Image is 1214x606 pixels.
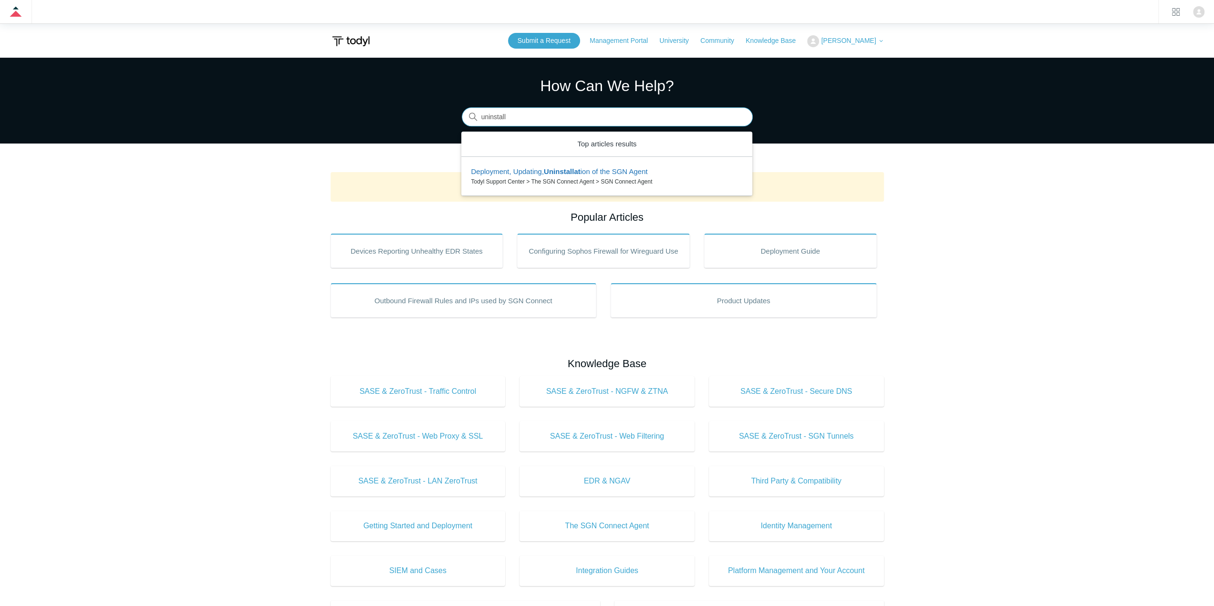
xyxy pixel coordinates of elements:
a: SASE & ZeroTrust - NGFW & ZTNA [519,376,695,407]
span: Platform Management and Your Account [723,565,870,576]
span: Getting Started and Deployment [345,520,491,532]
span: SASE & ZeroTrust - LAN ZeroTrust [345,475,491,487]
span: SASE & ZeroTrust - SGN Tunnels [723,431,870,442]
input: Search [462,108,753,127]
span: SASE & ZeroTrust - NGFW & ZTNA [534,386,680,397]
a: SASE & ZeroTrust - LAN ZeroTrust [331,466,506,496]
a: EDR & NGAV [519,466,695,496]
a: Devices Reporting Unhealthy EDR States [331,234,503,268]
span: Third Party & Compatibility [723,475,870,487]
span: SASE & ZeroTrust - Web Filtering [534,431,680,442]
a: The SGN Connect Agent [519,511,695,541]
span: Integration Guides [534,565,680,576]
a: Getting Started and Deployment [331,511,506,541]
h2: Knowledge Base [331,356,884,371]
a: Deployment Guide [704,234,877,268]
a: Identity Management [709,511,884,541]
zd-autocomplete-breadcrumbs-multibrand: Todyl Support Center > The SGN Connect Agent > SGN Connect Agent [471,177,743,186]
a: Management Portal [590,36,657,46]
zd-autocomplete-title-multibrand: Suggested result 1 Deployment, Updating, Uninstallation of the SGN Agent [471,167,647,177]
a: Community [700,36,744,46]
a: University [659,36,698,46]
a: Submit a Request [508,33,580,49]
a: Third Party & Compatibility [709,466,884,496]
a: Outbound Firewall Rules and IPs used by SGN Connect [331,283,597,318]
a: Integration Guides [519,555,695,586]
a: Platform Management and Your Account [709,555,884,586]
a: Knowledge Base [746,36,805,46]
zd-autocomplete-header: Top articles results [461,132,752,157]
span: SASE & ZeroTrust - Traffic Control [345,386,491,397]
a: SASE & ZeroTrust - SGN Tunnels [709,421,884,452]
h1: How Can We Help? [462,74,753,97]
span: SIEM and Cases [345,565,491,576]
a: SASE & ZeroTrust - Web Filtering [519,421,695,452]
a: Product Updates [611,283,877,318]
em: Uninstallat [544,167,581,175]
img: user avatar [1193,6,1204,18]
a: SASE & ZeroTrust - Secure DNS [709,376,884,407]
span: The SGN Connect Agent [534,520,680,532]
h2: Popular Articles [331,209,884,225]
a: SASE & ZeroTrust - Traffic Control [331,376,506,407]
span: SASE & ZeroTrust - Web Proxy & SSL [345,431,491,442]
button: [PERSON_NAME] [807,35,883,47]
a: SIEM and Cases [331,555,506,586]
span: SASE & ZeroTrust - Secure DNS [723,386,870,397]
a: SASE & ZeroTrust - Web Proxy & SSL [331,421,506,452]
img: Todyl Support Center Help Center home page [331,32,371,50]
span: [PERSON_NAME] [821,37,876,44]
span: Identity Management [723,520,870,532]
zd-hc-trigger: Click your profile icon to open the profile menu [1193,6,1204,18]
span: EDR & NGAV [534,475,680,487]
a: Configuring Sophos Firewall for Wireguard Use [517,234,690,268]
